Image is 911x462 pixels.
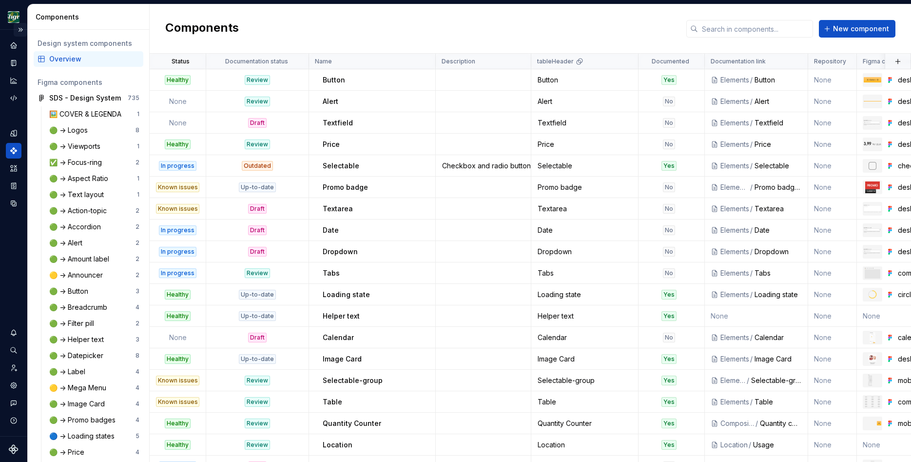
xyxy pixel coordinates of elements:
[156,376,199,385] div: Known issues
[225,58,288,65] p: Documentation status
[323,118,353,128] p: Textfield
[248,225,267,235] div: Draft
[323,419,381,428] p: Quantity Counter
[808,177,857,198] td: None
[245,97,270,106] div: Review
[755,97,802,106] div: Alert
[239,354,276,364] div: Up-to-date
[45,106,143,122] a: 🖼️ COVER & LEGENDA1
[136,271,139,279] div: 2
[720,397,749,407] div: Elements
[49,109,125,119] div: 🖼️ COVER & LEGENDA
[6,325,21,341] button: Notifications
[49,270,107,280] div: 🟡 -> Announcer
[720,354,749,364] div: Elements
[165,440,191,450] div: Healthy
[136,320,139,327] div: 2
[34,51,143,67] a: Overview
[137,175,139,182] div: 1
[45,203,143,219] a: 🟢 -> Action-topic2
[749,140,755,149] div: /
[34,90,143,106] a: SDS - Design System735
[720,247,749,257] div: Elements
[532,268,638,278] div: Tabs
[864,77,881,82] img: desktop
[9,444,19,454] a: Supernova Logo
[808,69,857,91] td: None
[6,178,21,194] div: Storybook stories
[6,342,21,358] button: Search ⌘K
[833,24,889,34] span: New component
[532,161,638,171] div: Selectable
[663,118,675,128] div: No
[663,182,675,192] div: No
[749,182,755,192] div: /
[808,241,857,262] td: None
[38,78,139,87] div: Figma components
[6,395,21,411] div: Contact support
[661,397,677,407] div: Yes
[6,38,21,53] a: Home
[6,143,21,159] div: Components
[720,376,746,385] div: Elements
[323,440,352,450] p: Location
[808,305,857,327] td: None
[156,397,199,407] div: Known issues
[323,397,342,407] p: Table
[136,126,139,134] div: 8
[755,204,802,214] div: Textarea
[868,353,877,365] img: desktop
[532,397,638,407] div: Table
[652,58,689,65] p: Documented
[755,225,802,235] div: Date
[808,155,857,177] td: None
[532,204,638,214] div: Textarea
[136,303,139,311] div: 4
[323,140,340,149] p: Price
[45,316,143,331] a: 🟢 -> Filter pill2
[755,397,802,407] div: Table
[45,267,143,283] a: 🟡 -> Announcer2
[6,378,21,393] a: Settings
[532,419,638,428] div: Quantity Counter
[245,75,270,85] div: Review
[239,290,276,300] div: Up-to-date
[49,335,108,344] div: 🟢 -> Helper text
[165,419,191,428] div: Healthy
[867,160,878,172] img: checkbox-default
[755,419,760,428] div: /
[663,140,675,149] div: No
[749,75,755,85] div: /
[49,383,110,393] div: 🟡 -> Mega Menu
[49,238,86,248] div: 🟢 -> Alert
[239,182,276,192] div: Up-to-date
[720,225,749,235] div: Elements
[8,11,19,23] img: 1515fa79-85a1-47b9-9547-3b635611c5f8.png
[532,290,638,300] div: Loading state
[150,112,206,134] td: None
[45,122,143,138] a: 🟢 -> Logos8
[6,360,21,376] a: Invite team
[751,376,802,385] div: Selectable-group
[749,268,755,278] div: /
[323,75,345,85] p: Button
[49,174,112,183] div: 🟢 -> Aspect Ratio
[808,112,857,134] td: None
[49,399,109,409] div: 🟢 -> Image Card
[136,255,139,263] div: 2
[749,333,755,342] div: /
[245,440,270,450] div: Review
[245,419,270,428] div: Review
[136,416,139,424] div: 4
[6,55,21,71] a: Documentation
[6,196,21,211] a: Data sources
[663,268,675,278] div: No
[864,249,881,254] img: desktop
[711,58,766,65] p: Documentation link
[159,161,196,171] div: In progress
[808,262,857,284] td: None
[720,440,748,450] div: Location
